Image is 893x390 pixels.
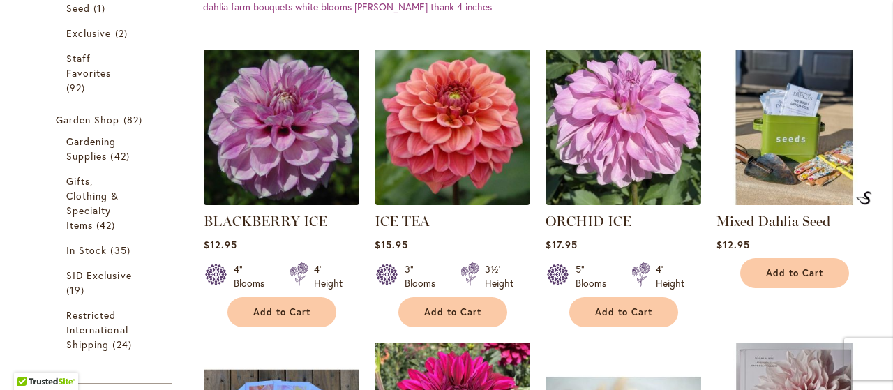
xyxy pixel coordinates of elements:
[10,340,50,380] iframe: Launch Accessibility Center
[569,297,678,327] button: Add to Cart
[66,1,137,15] a: Seed
[96,218,119,232] span: 42
[66,1,90,15] span: Seed
[716,238,750,251] span: $12.95
[856,191,871,205] img: Mixed Dahlia Seed
[123,112,146,127] span: 82
[375,238,408,251] span: $15.95
[314,262,343,290] div: 4' Height
[766,267,823,279] span: Add to Cart
[546,50,701,205] img: ORCHID ICE
[110,149,133,163] span: 42
[66,52,111,80] span: Staff Favorites
[56,112,147,127] a: Garden Shop
[66,243,137,257] a: In Stock
[66,174,137,232] a: Gifts, Clothing &amp; Specialty Items
[253,306,310,318] span: Add to Cart
[66,134,137,163] a: Gardening Supplies
[66,308,137,352] a: Restricted International Shipping
[204,195,359,208] a: BLACKBERRY ICE
[716,213,830,230] a: Mixed Dahlia Seed
[234,262,273,290] div: 4" Blooms
[115,26,131,40] span: 2
[56,113,120,126] span: Garden Shop
[204,238,237,251] span: $12.95
[200,46,363,209] img: BLACKBERRY ICE
[227,297,336,327] button: Add to Cart
[398,297,507,327] button: Add to Cart
[595,306,652,318] span: Add to Cart
[66,268,137,297] a: SID Exclusive
[576,262,615,290] div: 5" Blooms
[112,337,135,352] span: 24
[424,306,481,318] span: Add to Cart
[110,243,133,257] span: 35
[66,26,137,40] a: Exclusive
[485,262,513,290] div: 3½' Height
[66,80,89,95] span: 92
[375,195,530,208] a: ICE TEA
[546,213,631,230] a: ORCHID ICE
[66,243,107,257] span: In Stock
[66,174,119,232] span: Gifts, Clothing & Specialty Items
[66,51,137,95] a: Staff Favorites
[66,27,111,40] span: Exclusive
[66,308,128,351] span: Restricted International Shipping
[204,213,327,230] a: BLACKBERRY ICE
[93,1,109,15] span: 1
[656,262,684,290] div: 4' Height
[716,50,872,205] img: Mixed Dahlia Seed
[66,135,116,163] span: Gardening Supplies
[740,258,849,288] button: Add to Cart
[375,213,430,230] a: ICE TEA
[546,238,578,251] span: $17.95
[716,195,872,208] a: Mixed Dahlia Seed Mixed Dahlia Seed
[546,195,701,208] a: ORCHID ICE
[375,50,530,205] img: ICE TEA
[405,262,444,290] div: 3" Blooms
[66,269,132,282] span: SID Exclusive
[66,283,88,297] span: 19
